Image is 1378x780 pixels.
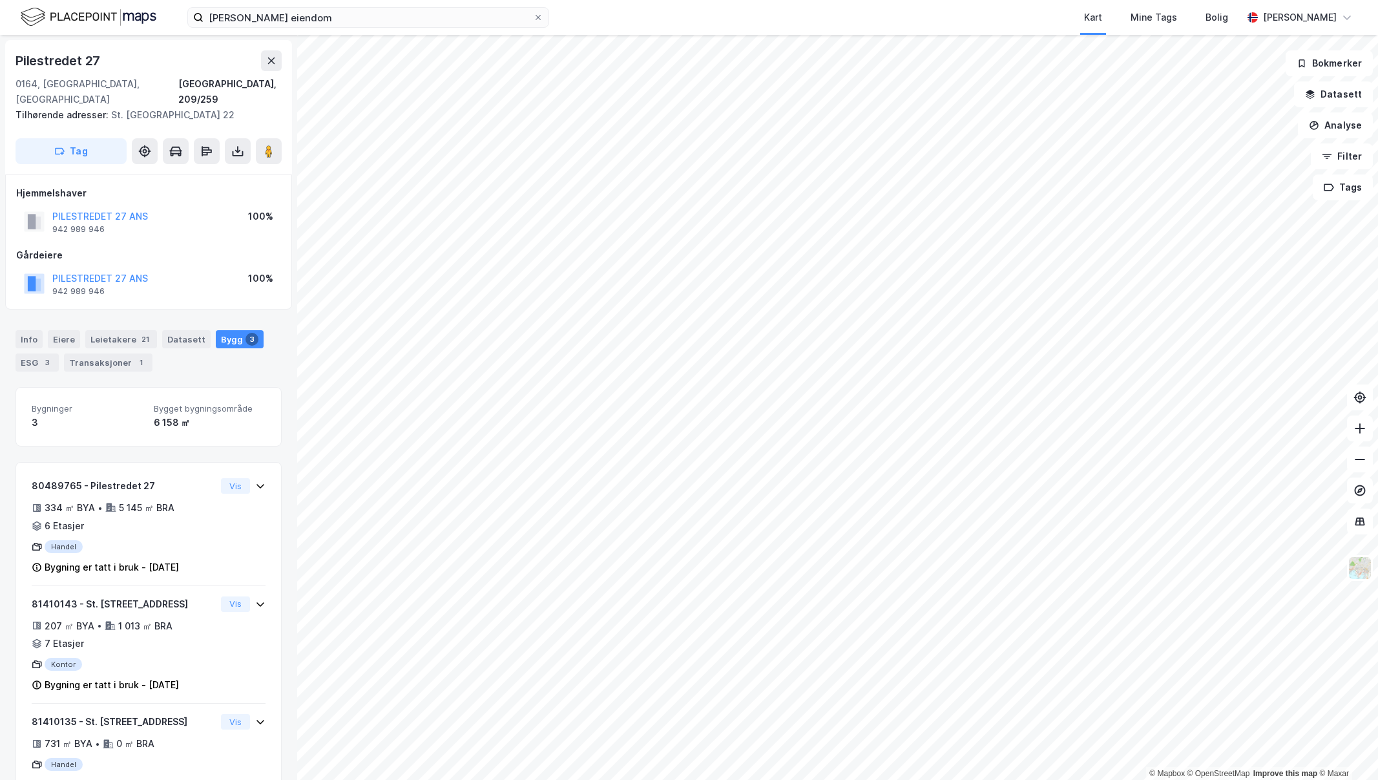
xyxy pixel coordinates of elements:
[45,618,94,634] div: 207 ㎡ BYA
[16,109,111,120] span: Tilhørende adresser:
[139,333,152,346] div: 21
[45,518,84,534] div: 6 Etasjer
[45,677,179,693] div: Bygning er tatt i bruk - [DATE]
[52,224,105,235] div: 942 989 946
[32,415,143,430] div: 3
[162,330,211,348] div: Datasett
[1311,143,1373,169] button: Filter
[97,620,102,631] div: •
[98,503,103,513] div: •
[32,478,216,494] div: 80489765 - Pilestredet 27
[95,739,100,749] div: •
[116,736,154,752] div: 0 ㎡ BRA
[45,636,84,651] div: 7 Etasjer
[16,138,127,164] button: Tag
[221,596,250,612] button: Vis
[154,415,266,430] div: 6 158 ㎡
[1187,769,1250,778] a: OpenStreetMap
[16,76,178,107] div: 0164, [GEOGRAPHIC_DATA], [GEOGRAPHIC_DATA]
[1286,50,1373,76] button: Bokmerker
[45,736,92,752] div: 731 ㎡ BYA
[221,478,250,494] button: Vis
[1313,718,1378,780] iframe: Chat Widget
[45,560,179,575] div: Bygning er tatt i bruk - [DATE]
[204,8,533,27] input: Søk på adresse, matrikkel, gårdeiere, leietakere eller personer
[32,714,216,730] div: 81410135 - St. [STREET_ADDRESS]
[85,330,157,348] div: Leietakere
[118,618,172,634] div: 1 013 ㎡ BRA
[154,403,266,414] span: Bygget bygningsområde
[248,271,273,286] div: 100%
[16,330,43,348] div: Info
[245,333,258,346] div: 3
[216,330,264,348] div: Bygg
[1149,769,1185,778] a: Mapbox
[221,714,250,730] button: Vis
[64,353,152,372] div: Transaksjoner
[16,248,281,263] div: Gårdeiere
[1348,556,1372,580] img: Z
[41,356,54,369] div: 3
[119,500,174,516] div: 5 145 ㎡ BRA
[32,403,143,414] span: Bygninger
[1298,112,1373,138] button: Analyse
[21,6,156,28] img: logo.f888ab2527a4732fd821a326f86c7f29.svg
[16,353,59,372] div: ESG
[16,185,281,201] div: Hjemmelshaver
[1313,174,1373,200] button: Tags
[1131,10,1177,25] div: Mine Tags
[1263,10,1337,25] div: [PERSON_NAME]
[1084,10,1102,25] div: Kart
[1206,10,1228,25] div: Bolig
[134,356,147,369] div: 1
[1253,769,1317,778] a: Improve this map
[48,330,80,348] div: Eiere
[1294,81,1373,107] button: Datasett
[45,500,95,516] div: 334 ㎡ BYA
[178,76,282,107] div: [GEOGRAPHIC_DATA], 209/259
[52,286,105,297] div: 942 989 946
[16,50,103,71] div: Pilestredet 27
[16,107,271,123] div: St. [GEOGRAPHIC_DATA] 22
[248,209,273,224] div: 100%
[32,596,216,612] div: 81410143 - St. [STREET_ADDRESS]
